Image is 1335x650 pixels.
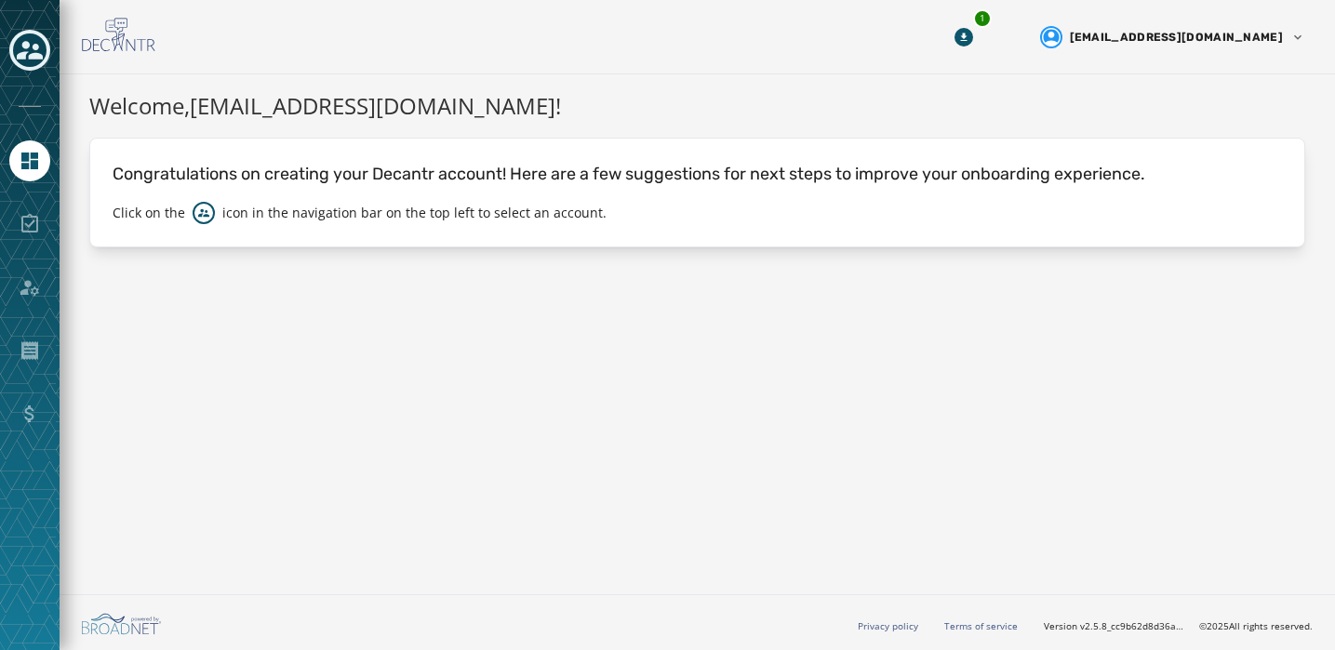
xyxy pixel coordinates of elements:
[944,619,1018,632] a: Terms of service
[222,204,607,222] p: icon in the navigation bar on the top left to select an account.
[973,9,992,28] div: 1
[113,204,185,222] p: Click on the
[1080,619,1184,633] span: v2.5.8_cc9b62d8d36ac40d66e6ee4009d0e0f304571100
[1033,19,1313,56] button: User settings
[9,30,50,71] button: Toggle account select drawer
[9,140,50,181] a: Navigate to Home
[1070,30,1283,45] span: [EMAIL_ADDRESS][DOMAIN_NAME]
[1044,619,1184,633] span: Version
[858,619,918,632] a: Privacy policy
[1199,619,1313,632] span: © 2025 All rights reserved.
[947,20,981,54] button: Download Menu
[89,89,1305,123] h1: Welcome, [EMAIL_ADDRESS][DOMAIN_NAME] !
[113,161,1282,187] p: Congratulations on creating your Decantr account! Here are a few suggestions for next steps to im...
